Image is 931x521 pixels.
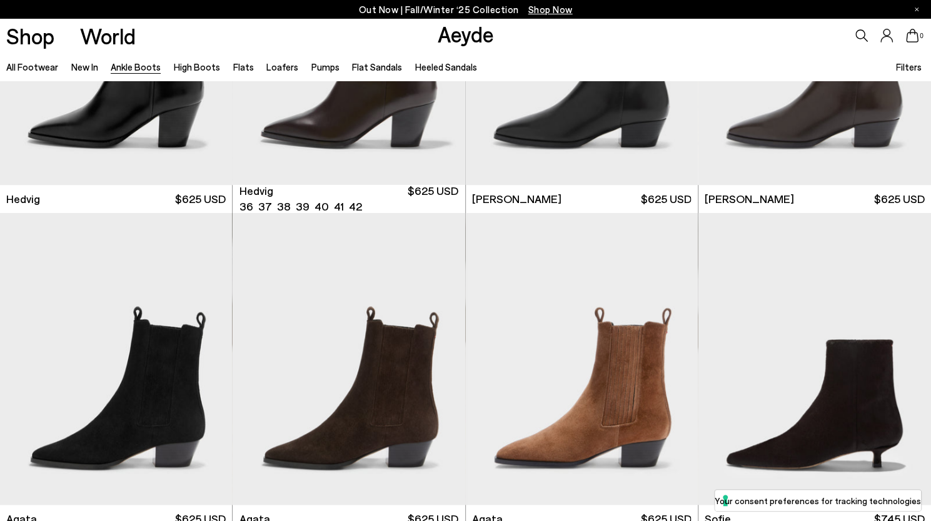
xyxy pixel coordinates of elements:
li: 39 [296,199,309,214]
p: Out Now | Fall/Winter ‘25 Collection [359,2,573,17]
a: Hedvig 36 37 38 39 40 41 42 $625 USD [233,185,465,213]
a: Aeyde [437,21,493,47]
a: Ankle Boots [111,61,161,72]
img: Agata Suede Ankle Boots [466,213,698,505]
li: 40 [315,199,329,214]
a: Loafers [266,61,298,72]
a: Heeled Sandals [415,61,477,72]
a: Flats [233,61,253,72]
span: 0 [918,32,925,39]
li: 41 [334,199,344,214]
span: $625 USD [408,183,458,214]
img: Sofie Ponyhair Ankle Boots [698,213,931,505]
span: $625 USD [175,191,226,207]
a: [PERSON_NAME] $625 USD [698,185,931,213]
span: Navigate to /collections/new-in [528,4,573,15]
span: [PERSON_NAME] [472,191,561,207]
li: 37 [258,199,272,214]
label: Your consent preferences for tracking technologies [715,494,921,507]
span: Hedvig [239,183,273,199]
a: World [80,25,136,47]
li: 42 [349,199,362,214]
img: Agata Suede Ankle Boots [233,213,465,505]
a: Pumps [311,61,340,72]
span: [PERSON_NAME] [705,191,794,207]
span: $625 USD [640,191,691,207]
ul: variant [239,199,358,214]
a: High Boots [174,61,220,72]
span: $625 USD [874,191,925,207]
a: 0 [906,29,918,42]
span: Hedvig [6,191,40,207]
a: Flat Sandals [352,61,402,72]
a: All Footwear [6,61,58,72]
a: New In [71,61,98,72]
li: 38 [277,199,291,214]
a: Shop [6,25,54,47]
button: Your consent preferences for tracking technologies [715,490,921,511]
a: [PERSON_NAME] $625 USD [466,185,698,213]
span: Filters [896,61,922,72]
li: 36 [239,199,253,214]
